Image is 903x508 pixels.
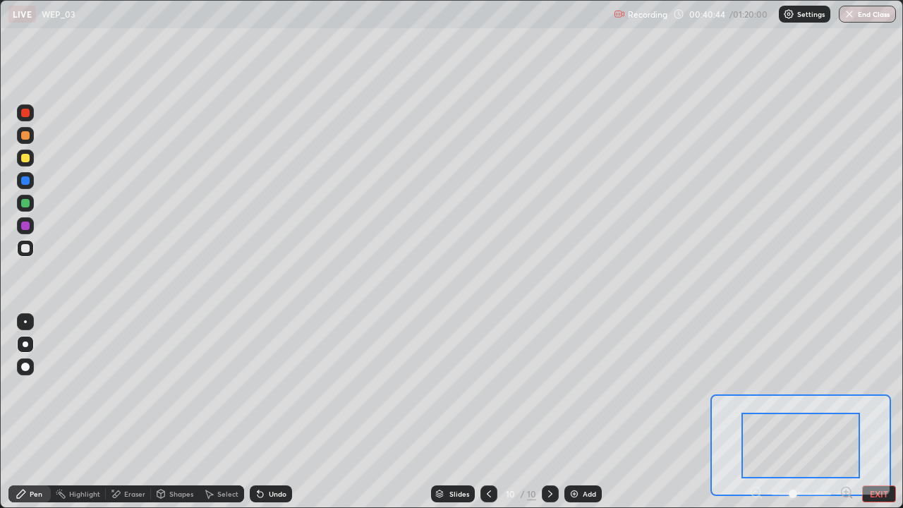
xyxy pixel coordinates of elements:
[520,490,524,498] div: /
[614,8,625,20] img: recording.375f2c34.svg
[628,9,667,20] p: Recording
[30,490,42,497] div: Pen
[13,8,32,20] p: LIVE
[42,8,75,20] p: WEP_03
[844,8,855,20] img: end-class-cross
[569,488,580,500] img: add-slide-button
[783,8,794,20] img: class-settings-icons
[217,490,238,497] div: Select
[527,488,536,500] div: 10
[797,11,825,18] p: Settings
[169,490,193,497] div: Shapes
[124,490,145,497] div: Eraser
[503,490,517,498] div: 10
[862,485,896,502] button: EXIT
[269,490,286,497] div: Undo
[839,6,896,23] button: End Class
[69,490,100,497] div: Highlight
[583,490,596,497] div: Add
[449,490,469,497] div: Slides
